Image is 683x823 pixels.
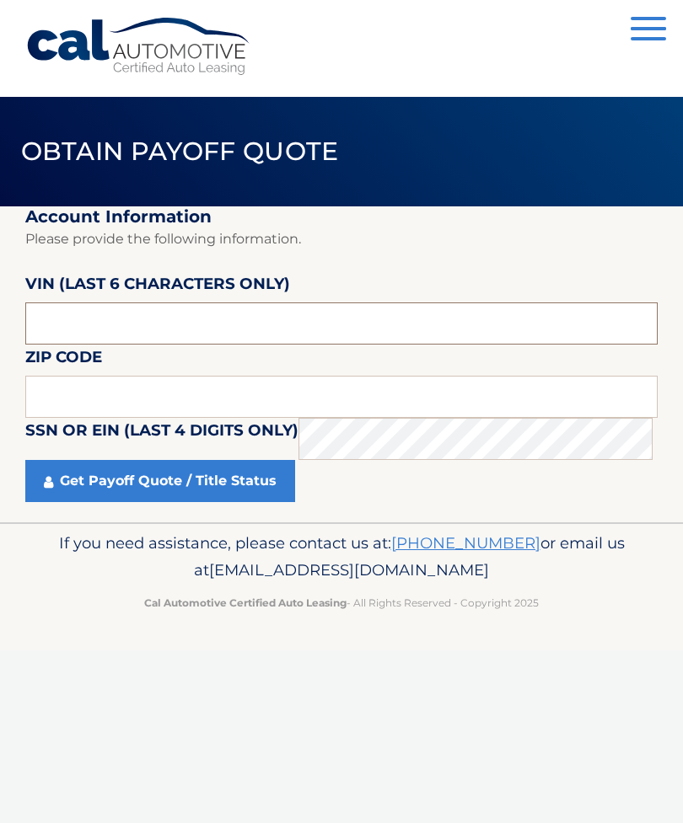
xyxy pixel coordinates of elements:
[209,560,489,580] span: [EMAIL_ADDRESS][DOMAIN_NAME]
[144,596,347,609] strong: Cal Automotive Certified Auto Leasing
[25,530,658,584] p: If you need assistance, please contact us at: or email us at
[25,227,658,251] p: Please provide the following information.
[631,17,666,45] button: Menu
[25,17,253,77] a: Cal Automotive
[25,460,295,502] a: Get Payoff Quote / Title Status
[21,136,339,167] span: Obtain Payoff Quote
[25,594,658,612] p: - All Rights Reserved - Copyright 2025
[25,271,290,302] label: VIN (last 6 characters only)
[25,418,298,449] label: SSN or EIN (last 4 digits only)
[25,206,658,227] h2: Account Information
[25,345,102,376] label: Zip Code
[391,533,540,553] a: [PHONE_NUMBER]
